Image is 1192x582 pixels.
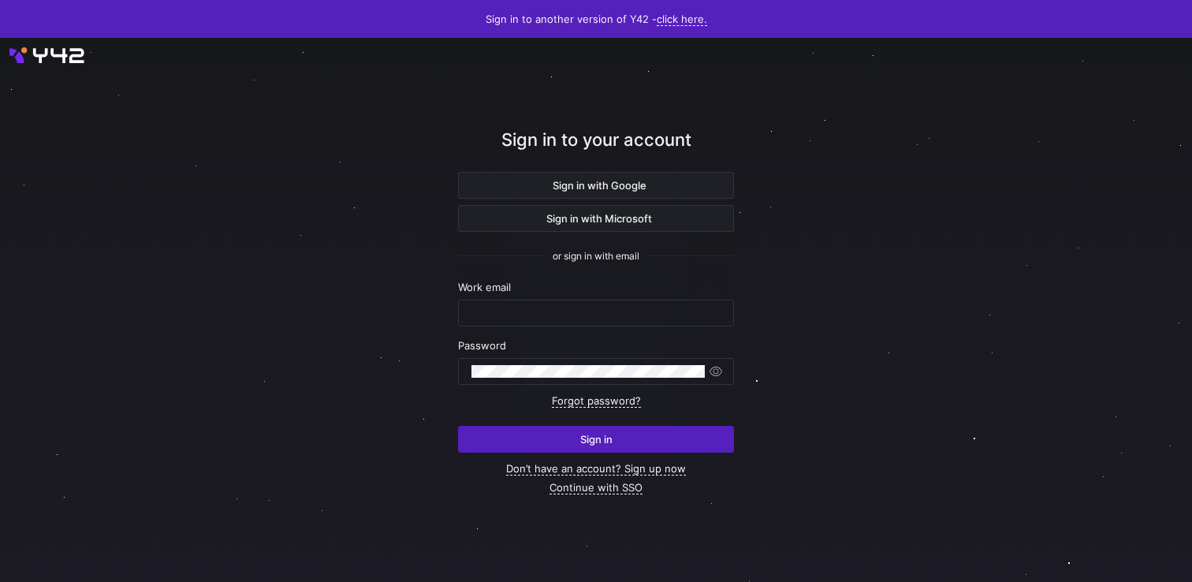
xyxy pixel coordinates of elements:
[458,339,506,352] span: Password
[657,13,707,26] a: click here.
[458,172,734,199] button: Sign in with Google
[546,179,646,192] span: Sign in with Google
[549,481,643,494] a: Continue with SSO
[580,433,613,446] span: Sign in
[552,394,641,408] a: Forgot password?
[540,212,652,225] span: Sign in with Microsoft
[506,462,686,476] a: Don’t have an account? Sign up now
[458,127,734,172] div: Sign in to your account
[458,426,734,453] button: Sign in
[553,251,639,262] span: or sign in with email
[458,281,511,293] span: Work email
[458,205,734,232] button: Sign in with Microsoft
